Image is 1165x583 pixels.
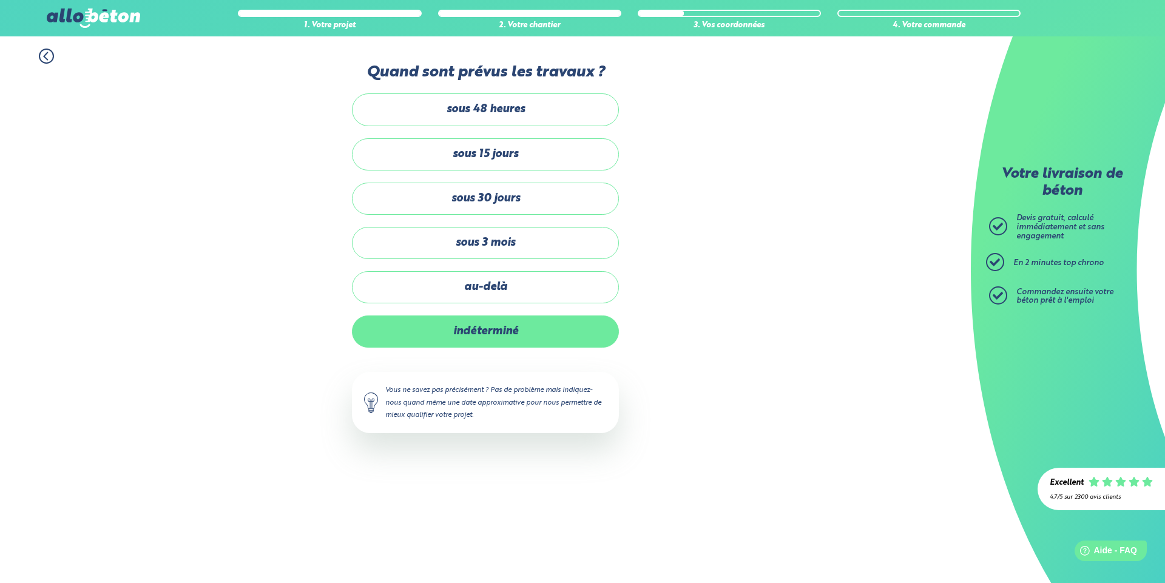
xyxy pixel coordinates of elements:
img: allobéton [47,8,140,28]
label: sous 30 jours [352,183,619,215]
label: sous 15 jours [352,138,619,170]
label: sous 3 mois [352,227,619,259]
div: 4. Votre commande [837,21,1021,30]
div: 3. Vos coordonnées [638,21,821,30]
label: au-delà [352,271,619,303]
label: indéterminé [352,315,619,348]
label: sous 48 heures [352,93,619,126]
div: 2. Votre chantier [438,21,621,30]
div: 1. Votre projet [238,21,421,30]
iframe: Help widget launcher [1057,536,1152,570]
div: Vous ne savez pas précisément ? Pas de problème mais indiquez-nous quand même une date approximat... [352,372,619,433]
label: Quand sont prévus les travaux ? [352,64,619,81]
